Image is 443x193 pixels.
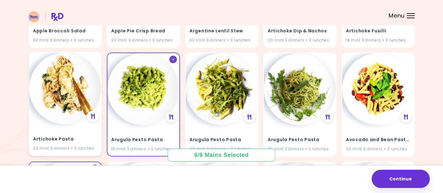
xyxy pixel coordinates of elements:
div: 20 min | 3 dinners + 3 lunches [346,146,410,152]
div: 30 min | 3 dinners + 3 lunches [189,37,254,43]
div: 15 min | 3 dinners + 3 lunches [111,146,176,152]
div: 6 / 8 Mains Selected [190,151,253,159]
div: 18 min | 3 dinners + 3 lunches [346,37,410,43]
h4: Artichoke Pasta [33,134,97,144]
div: See Meal Plan [166,111,177,123]
div: See Meal Plan [400,111,412,123]
div: 20 min | 3 dinners + 3 lunches [33,146,97,152]
div: See Meal Plan [322,111,333,123]
h4: Arugula Pesto Pasta [111,135,176,145]
h4: Artichoke Fusilli [346,26,410,36]
button: Continue [372,170,430,188]
div: 30 min | 3 dinners + 3 lunches [268,146,332,152]
h4: Apple Pie Crisp Bread [111,26,176,36]
h4: Avocado and Bean Pasta Salad [346,135,410,145]
div: 20 min | 3 dinners + 3 lunches [268,37,332,43]
h4: Arugula Pesto Pasta [268,135,332,145]
span: Menu [389,13,405,19]
h4: Argentine Lentil Stew [189,26,254,36]
div: 30 min | 3 dinners + 3 lunches [33,37,97,43]
div: See Meal Plan [87,111,99,122]
h4: Artichoke Dip & Nachos [268,26,332,36]
h4: Apple Broccoli Salad [33,26,97,36]
div: See Meal Plan [244,111,255,123]
div: 20 min | 3 dinners + 3 lunches [111,37,176,43]
div: 20 min | 3 dinners + 3 lunches [189,146,254,152]
img: RxDiet [28,11,63,22]
h4: Arugula Pesto Pasta [189,135,254,145]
